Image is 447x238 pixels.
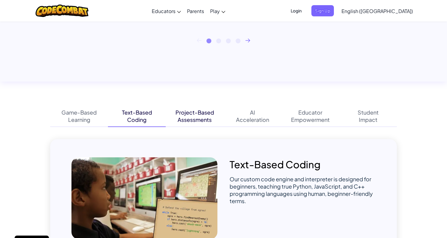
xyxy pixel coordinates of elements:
button: Project-BasedAssessments [166,106,223,127]
div: Learning [68,116,90,123]
div: Impact [359,116,377,123]
a: English ([GEOGRAPHIC_DATA]) [338,3,416,19]
button: AIAcceleration [223,106,281,127]
button: StudentImpact [339,106,397,127]
button: 2 [216,39,221,43]
div: Acceleration [236,116,269,123]
div: Game-Based [61,109,97,116]
div: Student [358,109,379,116]
a: Educators [149,3,184,19]
div: Empowerment [291,116,330,123]
button: EducatorEmpowerment [281,106,339,127]
span: Educators [152,8,175,14]
div: Assessments [178,116,212,123]
div: Coding [127,116,147,123]
span: Play [210,8,220,14]
button: 1 [206,39,211,43]
button: Game-BasedLearning [50,106,108,127]
div: Project-Based [175,109,214,116]
img: CodeCombat logo [36,5,89,17]
button: Text-BasedCoding [108,106,166,127]
button: 3 [226,39,231,43]
div: Text-Based [122,109,152,116]
button: Login [287,5,305,16]
button: Sign Up [311,5,334,16]
p: Text-Based Coding [230,157,376,171]
a: Play [207,3,228,19]
div: AI [250,109,255,116]
div: Educator [298,109,322,116]
span: Our custom code engine and interpreter is designed for beginners, teaching true Python, JavaScrip... [230,176,373,204]
button: 4 [236,39,241,43]
a: Parents [184,3,207,19]
span: English ([GEOGRAPHIC_DATA]) [341,8,413,14]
